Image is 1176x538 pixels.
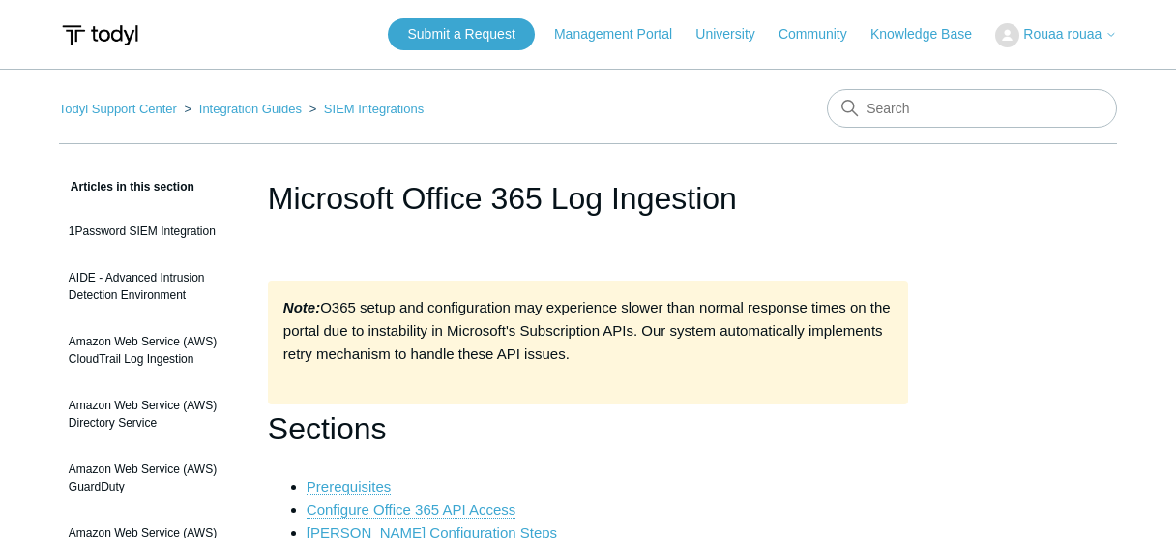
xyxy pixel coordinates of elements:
[388,18,534,50] a: Submit a Request
[307,478,392,495] a: Prerequisites
[268,404,908,454] h1: Sections
[59,451,239,505] a: Amazon Web Service (AWS) GuardDuty
[995,23,1117,47] button: Rouaa rouaa
[695,24,774,45] a: University
[59,102,177,116] a: Todyl Support Center
[59,213,239,250] a: 1Password SIEM Integration
[59,102,181,116] li: Todyl Support Center
[324,102,424,116] a: SIEM Integrations
[307,501,516,519] a: Configure Office 365 API Access
[827,89,1117,128] input: Search
[59,259,239,314] a: AIDE - Advanced Intrusion Detection Environment
[1023,26,1102,42] span: Rouaa rouaa
[779,24,867,45] a: Community
[268,175,908,222] h1: Microsoft Office 365 Log Ingestion
[283,299,320,315] strong: Note:
[59,323,239,377] a: Amazon Web Service (AWS) CloudTrail Log Ingestion
[199,102,302,116] a: Integration Guides
[59,387,239,441] a: Amazon Web Service (AWS) Directory Service
[554,24,691,45] a: Management Portal
[870,24,991,45] a: Knowledge Base
[306,102,425,116] li: SIEM Integrations
[59,17,141,53] img: Todyl Support Center Help Center home page
[181,102,306,116] li: Integration Guides
[59,180,194,194] span: Articles in this section
[268,281,908,404] div: O365 setup and configuration may experience slower than normal response times on the portal due t...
